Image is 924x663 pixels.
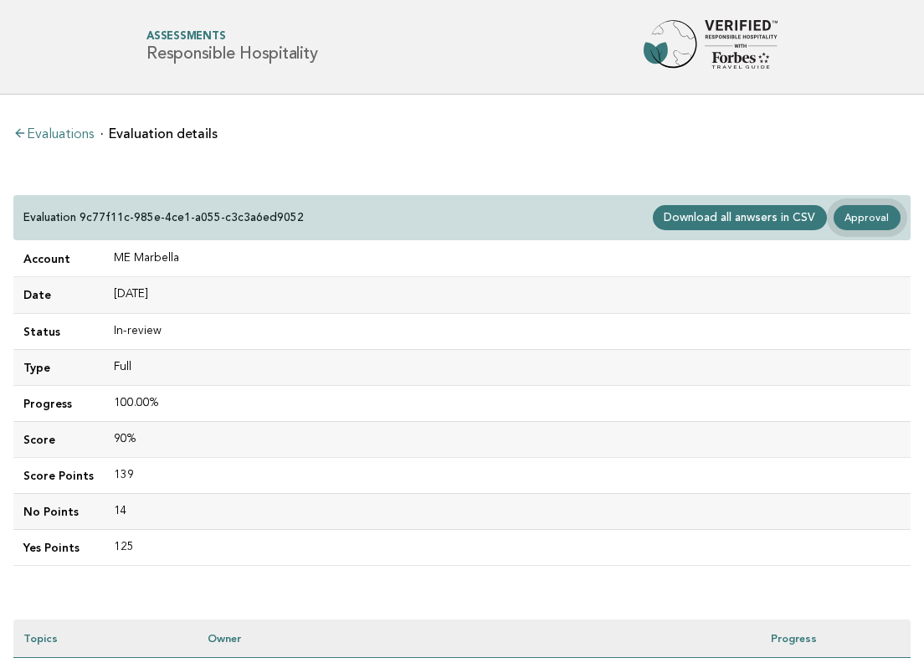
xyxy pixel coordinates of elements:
a: Evaluations [13,128,94,141]
th: Progress [761,619,911,657]
td: Full [104,349,911,385]
th: Owner [198,619,761,657]
td: Type [13,349,104,385]
td: In-review [104,313,911,349]
p: Evaluation 9c77f11c-985e-4ce1-a055-c3c3a6ed9052 [23,210,304,225]
td: 125 [104,530,911,566]
td: Date [13,277,104,313]
td: ME Marbella [104,241,911,277]
td: [DATE] [104,277,911,313]
h1: Responsible Hospitality [146,32,317,63]
span: Assessments [146,32,317,43]
a: Download all anwsers in CSV [653,205,827,230]
td: No Points [13,493,104,529]
img: Forbes Travel Guide [644,20,778,74]
td: 100.00% [104,385,911,421]
td: Score Points [13,457,104,493]
a: Approval [834,205,901,230]
td: 139 [104,457,911,493]
li: Evaluation details [100,127,218,141]
td: Score [13,421,104,457]
td: Status [13,313,104,349]
th: Topics [13,619,198,657]
td: Progress [13,385,104,421]
td: 90% [104,421,911,457]
td: 14 [104,493,911,529]
td: Account [13,241,104,277]
td: Yes Points [13,530,104,566]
